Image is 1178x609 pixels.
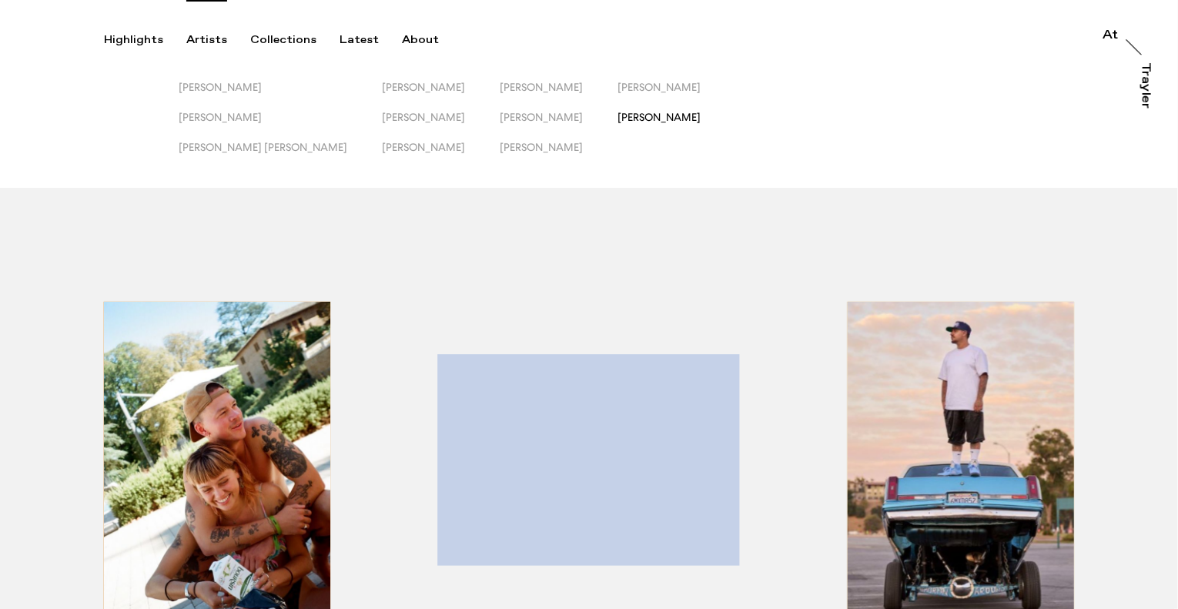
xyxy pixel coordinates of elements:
button: [PERSON_NAME] [617,111,735,141]
a: Trayler [1136,62,1152,125]
button: [PERSON_NAME] [179,111,382,141]
span: [PERSON_NAME] [382,81,465,93]
span: [PERSON_NAME] [PERSON_NAME] [179,141,347,153]
span: [PERSON_NAME] [500,111,583,123]
span: [PERSON_NAME] [382,111,465,123]
span: [PERSON_NAME] [500,141,583,153]
span: [PERSON_NAME] [179,81,262,93]
button: About [402,33,462,47]
div: About [402,33,439,47]
button: [PERSON_NAME] [500,111,617,141]
div: Trayler [1140,62,1152,109]
button: [PERSON_NAME] [382,111,500,141]
span: [PERSON_NAME] [617,81,701,93]
span: [PERSON_NAME] [500,81,583,93]
a: At [1103,29,1119,45]
button: [PERSON_NAME] [500,141,617,171]
span: [PERSON_NAME] [179,111,262,123]
button: Highlights [104,33,186,47]
div: Latest [340,33,379,47]
button: [PERSON_NAME] [382,141,500,171]
button: Artists [186,33,250,47]
div: Collections [250,33,316,47]
button: [PERSON_NAME] [500,81,617,111]
div: Artists [186,33,227,47]
button: Latest [340,33,402,47]
span: [PERSON_NAME] [617,111,701,123]
button: [PERSON_NAME] [PERSON_NAME] [179,141,382,171]
button: Collections [250,33,340,47]
span: [PERSON_NAME] [382,141,465,153]
button: [PERSON_NAME] [179,81,382,111]
button: [PERSON_NAME] [382,81,500,111]
div: Highlights [104,33,163,47]
button: [PERSON_NAME] [617,81,735,111]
